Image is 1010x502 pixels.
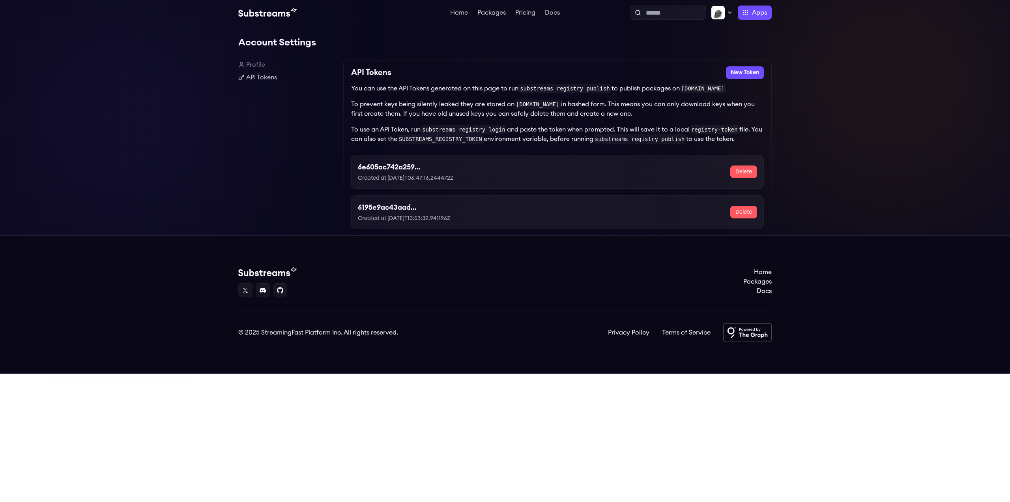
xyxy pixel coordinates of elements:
p: You can use the API Tokens generated on this page to run to publish packages on [351,84,764,93]
h1: Account Settings [238,35,772,51]
img: Powered by The Graph [723,323,772,342]
a: Profile [238,60,337,70]
a: Home [743,267,772,277]
button: New Token [726,66,764,79]
p: To prevent keys being silently leaked they are stored on in hashed form. This means you can only ... [351,100,764,118]
h3: 6195e9ac43aad01e1d1fff50a039a7f2 [358,202,419,213]
img: Substream's logo [238,267,297,277]
code: substreams registry login [421,125,507,134]
h3: 6e605ac742a259df5b4dc76592d326fe [358,162,422,173]
code: [DOMAIN_NAME] [680,84,726,93]
a: Docs [543,9,561,17]
div: © 2025 StreamingFast Platform Inc. All rights reserved. [238,328,398,337]
a: Home [449,9,469,17]
a: Packages [743,277,772,286]
a: Terms of Service [662,328,711,337]
button: Delete [730,206,757,218]
h2: API Tokens [351,66,391,79]
a: Privacy Policy [608,328,649,337]
a: Pricing [514,9,537,17]
code: substreams registry publish [593,134,686,144]
p: To use an API Token, run and paste the token when prompted. This will save it to a local file. Yo... [351,125,764,144]
span: Apps [752,8,767,17]
a: Packages [476,9,507,17]
code: SUBSTREAMS_REGISTRY_TOKEN [397,134,484,144]
a: Docs [743,286,772,296]
code: substreams registry publish [518,84,612,93]
code: registry-token [690,125,739,134]
button: Delete [730,165,757,178]
img: Profile [711,6,725,20]
p: Created at [DATE]T13:53:32.941196Z [358,214,481,222]
img: Substream's logo [238,8,297,17]
code: [DOMAIN_NAME] [514,100,561,109]
p: Created at [DATE]T06:47:16.244472Z [358,174,486,182]
a: API Tokens [238,73,337,82]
